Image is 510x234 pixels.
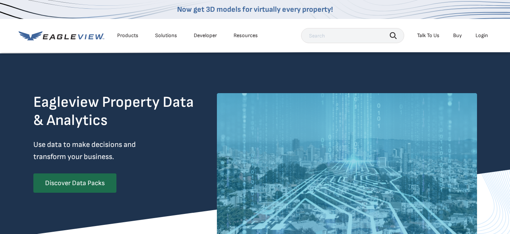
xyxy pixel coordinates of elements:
[234,32,258,39] div: Resources
[33,173,116,193] a: Discover Data Packs
[453,32,462,39] a: Buy
[301,28,404,43] input: Search
[417,32,439,39] div: Talk To Us
[33,139,148,163] p: Use data to make decisions and transform your business.
[194,32,217,39] a: Developer
[117,32,138,39] div: Products
[33,93,199,129] h2: Eagleview Property Data & Analytics
[155,32,177,39] div: Solutions
[177,5,333,14] a: Now get 3D models for virtually every property!
[475,32,488,39] div: Login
